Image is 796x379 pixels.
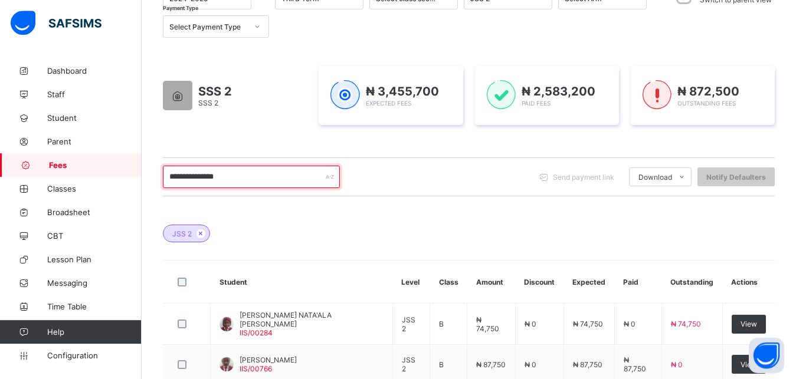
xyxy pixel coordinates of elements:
[476,315,499,333] span: ₦ 74,750
[211,261,393,304] th: Student
[671,319,701,328] span: ₦ 74,750
[240,311,384,328] span: [PERSON_NAME] NATA'ALA [PERSON_NAME]
[671,360,683,369] span: ₦ 0
[522,84,595,98] span: ₦ 2,583,200
[47,66,142,75] span: Dashboard
[749,338,784,373] button: Open asap
[47,351,141,360] span: Configuration
[330,80,359,110] img: expected-1.03dd87d44185fb6c27cc9b2570c10499.svg
[47,255,142,264] span: Lesson Plan
[198,84,232,98] span: SSS 2
[643,80,671,110] img: outstanding-1.146d663e52f09953f639664a84e30106.svg
[169,22,247,31] div: Select Payment Type
[573,360,602,369] span: ₦ 87,750
[553,173,614,182] span: Send payment link
[476,360,506,369] span: ₦ 87,750
[638,173,672,182] span: Download
[661,261,722,304] th: Outstanding
[439,319,444,328] span: B
[624,319,636,328] span: ₦ 0
[366,84,439,98] span: ₦ 3,455,700
[392,261,430,304] th: Level
[402,315,415,333] span: JSS 2
[172,229,192,238] span: JSS 2
[240,355,297,364] span: [PERSON_NAME]
[47,184,142,193] span: Classes
[525,360,536,369] span: ₦ 0
[741,360,757,369] span: View
[439,360,444,369] span: B
[163,5,198,11] span: Payment Type
[677,84,739,98] span: ₦ 872,500
[515,261,564,304] th: Discount
[47,137,142,146] span: Parent
[677,100,736,107] span: Outstanding Fees
[198,98,218,107] span: SSS 2
[47,231,142,240] span: CBT
[487,80,516,110] img: paid-1.3eb1404cbcb1d3b736510a26bbfa3ccb.svg
[624,355,646,373] span: ₦ 87,750
[47,302,142,311] span: Time Table
[430,261,467,304] th: Class
[706,173,766,182] span: Notify Defaulters
[47,113,142,123] span: Student
[240,328,273,337] span: IIS/00284
[467,261,516,304] th: Amount
[366,100,411,107] span: Expected Fees
[240,364,272,373] span: IIS/00766
[741,319,757,328] span: View
[573,319,603,328] span: ₦ 74,750
[402,355,415,373] span: JSS 2
[47,207,142,217] span: Broadsheet
[49,160,142,170] span: Fees
[525,319,536,328] span: ₦ 0
[614,261,661,304] th: Paid
[564,261,614,304] th: Expected
[47,327,141,337] span: Help
[11,11,101,35] img: safsims
[722,261,775,304] th: Actions
[522,100,551,107] span: Paid Fees
[47,90,142,99] span: Staff
[47,278,142,288] span: Messaging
